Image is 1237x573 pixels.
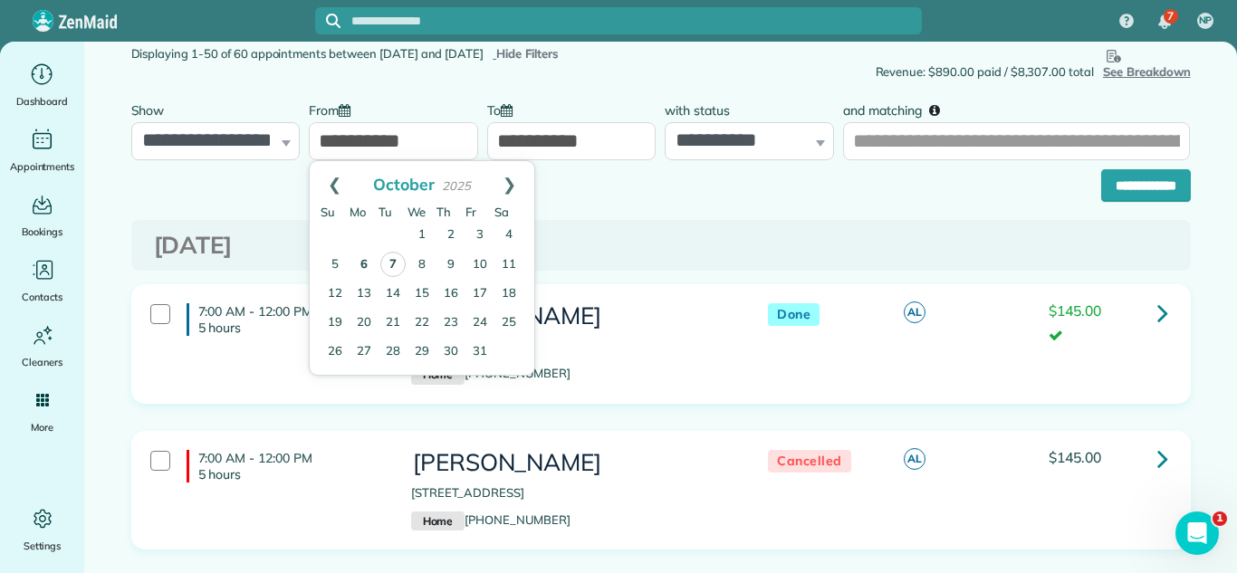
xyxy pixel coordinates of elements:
[379,338,408,367] a: 28
[350,205,366,219] span: Monday
[465,251,494,280] a: 10
[494,251,523,280] a: 11
[321,251,350,280] a: 5
[198,320,384,336] p: 5 hours
[465,205,476,219] span: Friday
[494,221,523,250] a: 4
[1213,511,1227,526] span: 1
[484,161,534,206] a: Next
[494,205,509,219] span: Saturday
[350,251,379,280] a: 6
[465,221,494,250] a: 3
[321,205,335,219] span: Sunday
[379,280,408,309] a: 14
[1146,2,1184,42] div: 7 unread notifications
[904,301,925,323] span: AL
[411,303,732,329] h3: [PERSON_NAME]
[350,309,379,338] a: 20
[436,205,451,219] span: Thursday
[487,92,522,126] label: To
[7,190,77,241] a: Bookings
[379,205,392,219] span: Tuesday
[408,280,436,309] a: 15
[436,251,465,280] a: 9
[411,450,732,476] h3: [PERSON_NAME]
[1049,301,1101,320] span: $145.00
[379,309,408,338] a: 21
[350,338,379,367] a: 27
[309,92,360,126] label: From
[411,511,465,531] small: Home
[321,338,350,367] a: 26
[411,339,732,357] p: [STREET_ADDRESS]
[7,125,77,176] a: Appointments
[904,448,925,470] span: AL
[118,45,661,63] div: Displaying 1-50 of 60 appointments between [DATE] and [DATE]
[408,251,436,280] a: 8
[411,484,732,502] p: [STREET_ADDRESS]
[408,221,436,250] a: 1
[187,303,384,336] h4: 7:00 AM - 12:00 PM
[442,178,471,193] span: 2025
[465,280,494,309] a: 17
[768,303,820,326] span: Done
[411,366,571,380] a: Home[PHONE_NUMBER]
[843,92,953,126] label: and matching
[1103,45,1191,81] button: See Breakdown
[187,450,384,482] h4: 7:00 AM - 12:00 PM
[436,280,465,309] a: 16
[1167,9,1174,24] span: 7
[408,309,436,338] a: 22
[22,223,63,241] span: Bookings
[876,63,1094,81] span: Revenue: $890.00 paid / $8,307.00 total
[768,450,851,473] span: Cancelled
[1199,14,1213,28] span: NP
[465,338,494,367] a: 31
[315,14,340,28] button: Focus search
[24,537,62,555] span: Settings
[321,309,350,338] a: 19
[310,161,360,206] a: Prev
[16,92,68,110] span: Dashboard
[373,174,435,194] span: October
[321,280,350,309] a: 12
[326,14,340,28] svg: Focus search
[436,221,465,250] a: 2
[22,353,62,371] span: Cleaners
[493,46,559,61] a: Hide Filters
[380,252,406,277] a: 7
[436,338,465,367] a: 30
[408,205,426,219] span: Wednesday
[408,338,436,367] a: 29
[7,320,77,371] a: Cleaners
[7,504,77,555] a: Settings
[198,466,384,482] p: 5 hours
[10,158,75,176] span: Appointments
[7,60,77,110] a: Dashboard
[1049,448,1101,466] span: $145.00
[494,280,523,309] a: 18
[154,233,1168,259] h3: [DATE]
[496,45,559,63] span: Hide Filters
[22,288,62,306] span: Contacts
[31,418,53,436] span: More
[350,280,379,309] a: 13
[465,309,494,338] a: 24
[1175,511,1219,555] iframe: Intercom live chat
[1103,45,1191,79] span: See Breakdown
[411,512,571,527] a: Home[PHONE_NUMBER]
[494,309,523,338] a: 25
[436,309,465,338] a: 23
[7,255,77,306] a: Contacts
